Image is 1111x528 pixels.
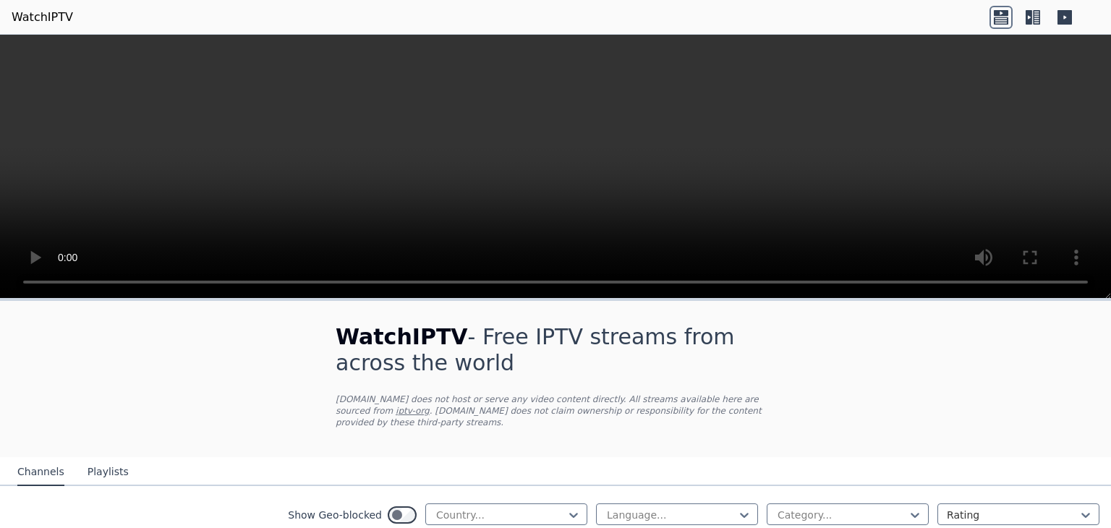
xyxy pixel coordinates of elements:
a: iptv-org [396,406,430,416]
span: WatchIPTV [336,324,468,349]
label: Show Geo-blocked [288,508,382,522]
button: Playlists [88,459,129,486]
button: Channels [17,459,64,486]
p: [DOMAIN_NAME] does not host or serve any video content directly. All streams available here are s... [336,393,775,428]
a: WatchIPTV [12,9,73,26]
h1: - Free IPTV streams from across the world [336,324,775,376]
